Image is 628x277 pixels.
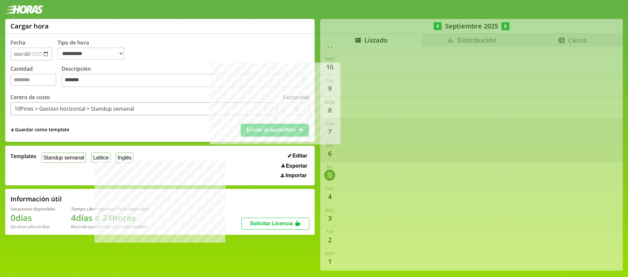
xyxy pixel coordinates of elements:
button: Solicitar Licencia [241,218,309,230]
h1: 4 días o 24 horas [71,212,148,224]
label: Cantidad [10,65,61,89]
label: Tipo de hora [58,39,130,61]
div: Recordá que vencen a fin de [71,224,148,230]
span: Enviar al backoffice [247,127,296,133]
span: Importar [286,173,307,178]
textarea: Descripción [61,74,304,87]
h1: Cargar hora [10,22,49,30]
span: Exportar [286,163,307,169]
button: Lattice [91,153,111,163]
button: Standup semanal [42,153,86,163]
span: + [10,126,14,134]
button: Editar [286,153,309,159]
h1: 0 días [10,212,55,224]
span: +Guardar como template [10,126,69,134]
label: Fecha [10,39,25,46]
div: Vacaciones disponibles [10,206,55,212]
span: Solicitar Licencia [250,221,293,226]
button: Enviar al backoffice [241,124,309,136]
label: Centro de costo [10,94,50,101]
div: De otros años: 0 días [10,224,55,230]
label: Facturable [283,94,309,101]
div: Tiempo Libre Optativo (TiLO) disponible [71,206,148,212]
img: logotipo [5,5,43,14]
button: Exportar [279,163,309,169]
label: Descripción [61,65,309,89]
input: Cantidad [10,74,56,86]
select: Tipo de hora [58,47,124,60]
span: Templates [10,153,36,160]
b: Diciembre [126,224,147,230]
span: Editar [292,153,307,159]
button: Inglés [116,153,133,163]
div: 10Pines > Gestion horizontal > Standup semanal [14,105,134,112]
h2: Información útil [10,194,62,203]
